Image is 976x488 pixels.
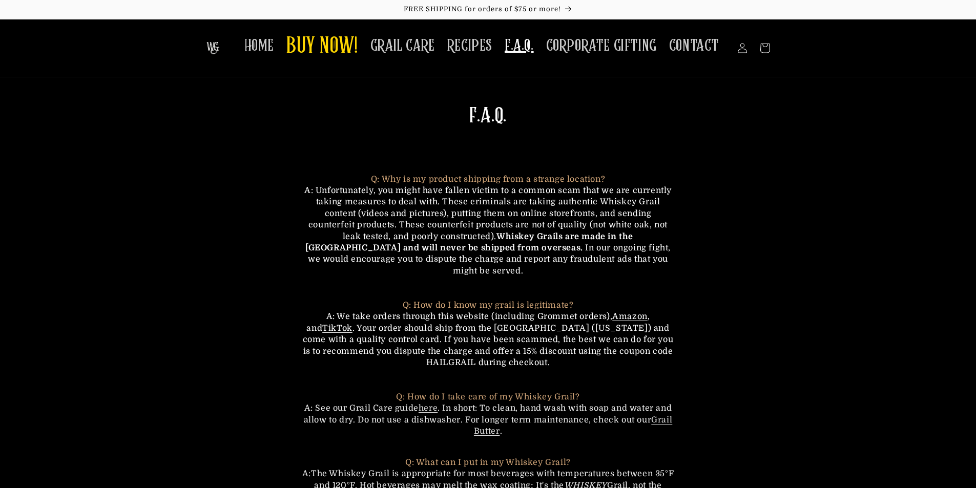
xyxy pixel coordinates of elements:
span: Q: How do I know my grail is legitimate? [403,301,574,310]
a: HOME [238,30,280,62]
span: RECIPES [447,36,492,56]
span: GRAIL CARE [370,36,435,56]
span: A: See our Grail Care guide . In short: To clean, hand wash with soap and water and allow to dry.... [304,392,673,436]
span: HOME [244,36,274,56]
a: RECIPES [441,30,499,62]
span: F.A.Q. [469,106,507,126]
span: A: We take orders through this website (including Grommet orders), , and . Your order should ship... [303,312,674,367]
a: TikTok [322,324,352,333]
span: CONTACT [669,36,719,56]
span: F.A.Q. [505,36,534,56]
img: The Whiskey Grail [206,42,219,54]
a: CORPORATE GIFTING [540,30,663,62]
span: ou might have fallen victim to a common scam that we are currently taking measures to deal with. ... [308,186,672,241]
span: BUY NOW! [286,33,358,61]
a: F.A.Q. [499,30,540,62]
a: here [419,404,438,413]
a: CONTACT [663,30,725,62]
a: BUY NOW! [280,27,364,67]
span: In our ongoing fight, we would encourage you to dispute the charge and report any fraudulent ads ... [308,243,671,275]
span: Q: Why is my product shipping from a strange location? [304,175,605,195]
span: Q: How do I take care of my Whiskey Grail? [396,392,579,401]
p: FREE SHIPPING for orders of $75 or more! [10,5,966,14]
a: GRAIL CARE [364,30,441,62]
span: Q: What can I put in my Whiskey Grail? [405,458,571,467]
a: Amazon [612,312,648,321]
span: CORPORATE GIFTING [546,36,657,56]
span: A: Unfortunately, y [304,186,383,195]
